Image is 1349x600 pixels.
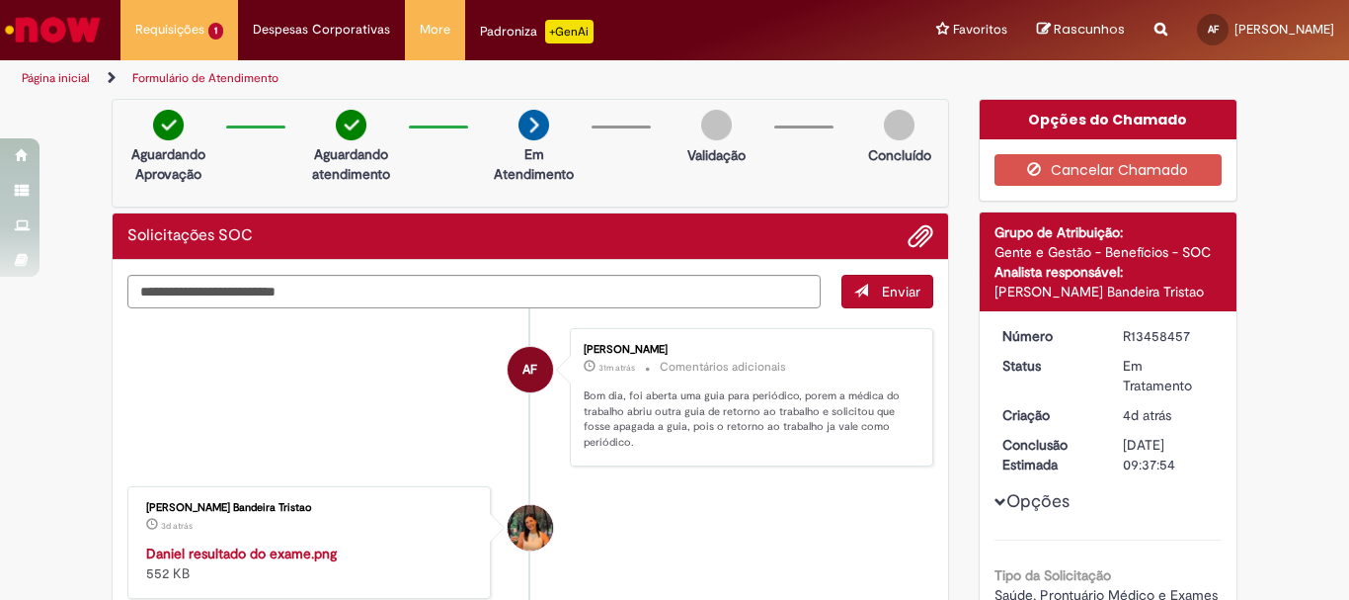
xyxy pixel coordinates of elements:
textarea: Digite sua mensagem aqui... [127,275,821,308]
img: img-circle-grey.png [884,110,914,140]
p: Em Atendimento [486,144,582,184]
h2: Solicitações SOC Histórico de tíquete [127,227,253,245]
dt: Número [988,326,1109,346]
img: check-circle-green.png [153,110,184,140]
div: Padroniza [480,20,594,43]
div: Gente e Gestão - Benefícios - SOC [994,242,1223,262]
p: +GenAi [545,20,594,43]
div: R13458457 [1123,326,1215,346]
div: Opções do Chamado [980,100,1237,139]
button: Adicionar anexos [908,223,933,249]
p: Validação [687,145,746,165]
p: Aguardando atendimento [303,144,399,184]
div: 28/08/2025 14:58:22 [1123,405,1215,425]
span: Rascunhos [1054,20,1125,39]
small: Comentários adicionais [660,359,786,376]
span: 4d atrás [1123,406,1171,424]
div: Grupo de Atribuição: [994,222,1223,242]
a: Rascunhos [1037,21,1125,40]
span: [PERSON_NAME] [1234,21,1334,38]
time: 29/08/2025 16:20:42 [161,520,193,532]
img: img-circle-grey.png [701,110,732,140]
span: More [420,20,450,40]
p: Aguardando Aprovação [120,144,216,184]
dt: Criação [988,405,1109,425]
div: [PERSON_NAME] [584,344,913,356]
button: Enviar [841,275,933,308]
time: 01/09/2025 08:59:21 [598,362,635,374]
span: Enviar [882,283,920,300]
span: 31m atrás [598,362,635,374]
span: Despesas Corporativas [253,20,390,40]
div: Em Tratamento [1123,356,1215,395]
img: arrow-next.png [518,110,549,140]
div: [PERSON_NAME] Bandeira Tristao [146,502,475,514]
img: check-circle-green.png [336,110,366,140]
span: Requisições [135,20,204,40]
dt: Status [988,356,1109,376]
ul: Trilhas de página [15,60,885,97]
div: 552 KB [146,544,475,583]
div: Amanda Franca [508,347,553,392]
time: 28/08/2025 14:58:22 [1123,406,1171,424]
div: [PERSON_NAME] Bandeira Tristao [994,282,1223,301]
p: Concluído [868,145,931,165]
div: [DATE] 09:37:54 [1123,435,1215,474]
a: Formulário de Atendimento [132,70,278,86]
span: 3d atrás [161,520,193,532]
span: Favoritos [953,20,1007,40]
b: Tipo da Solicitação [994,566,1111,584]
div: Suzana Alves Bandeira Tristao [508,505,553,551]
span: AF [1208,23,1219,36]
p: Bom dia, foi aberta uma guia para periódico, porem a médica do trabalho abriu outra guia de retor... [584,388,913,451]
span: AF [522,346,537,393]
img: ServiceNow [2,10,104,49]
a: Página inicial [22,70,90,86]
div: Analista responsável: [994,262,1223,282]
button: Cancelar Chamado [994,154,1223,186]
dt: Conclusão Estimada [988,435,1109,474]
span: 1 [208,23,223,40]
a: Daniel resultado do exame.png [146,545,337,562]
